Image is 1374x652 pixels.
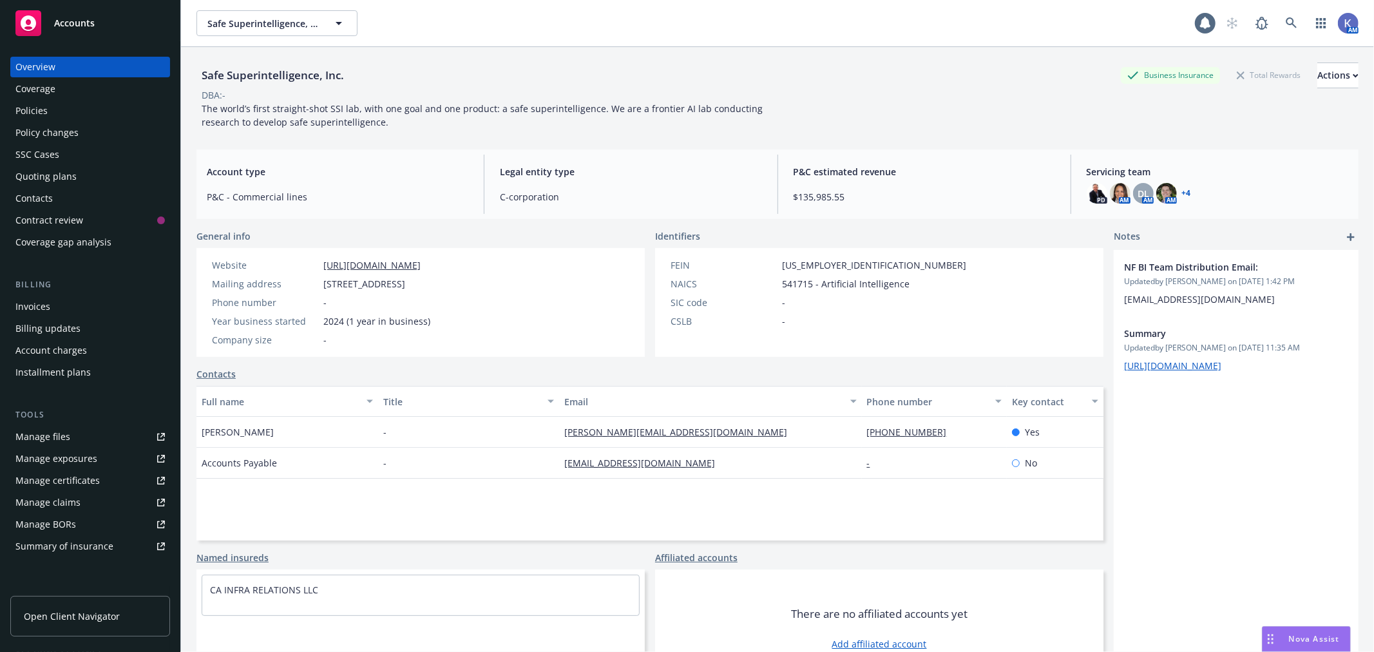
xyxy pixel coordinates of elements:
[212,314,318,328] div: Year business started
[207,165,468,178] span: Account type
[323,277,405,291] span: [STREET_ADDRESS]
[196,551,269,564] a: Named insureds
[782,258,966,272] span: [US_EMPLOYER_IDENTIFICATION_NUMBER]
[15,448,97,469] div: Manage exposures
[15,122,79,143] div: Policy changes
[10,122,170,143] a: Policy changes
[10,188,170,209] a: Contacts
[1124,293,1275,305] span: [EMAIL_ADDRESS][DOMAIN_NAME]
[10,492,170,513] a: Manage claims
[10,318,170,339] a: Billing updates
[10,470,170,491] a: Manage certificates
[782,314,785,328] span: -
[323,333,327,347] span: -
[862,386,1007,417] button: Phone number
[1182,189,1191,197] a: +4
[655,229,700,243] span: Identifiers
[1138,187,1149,200] span: DL
[500,190,761,204] span: C-corporation
[1087,165,1348,178] span: Servicing team
[1124,360,1221,372] a: [URL][DOMAIN_NAME]
[15,514,76,535] div: Manage BORs
[1124,260,1315,274] span: NF BI Team Distribution Email:
[383,456,386,470] span: -
[202,102,765,128] span: The world’s first straight-shot SSI lab, with one goal and one product: a safe superintelligence....
[1114,229,1140,245] span: Notes
[10,448,170,469] a: Manage exposures
[500,165,761,178] span: Legal entity type
[1263,627,1279,651] div: Drag to move
[15,232,111,253] div: Coverage gap analysis
[10,101,170,121] a: Policies
[202,395,359,408] div: Full name
[383,395,540,408] div: Title
[15,79,55,99] div: Coverage
[15,492,81,513] div: Manage claims
[10,408,170,421] div: Tools
[1124,276,1348,287] span: Updated by [PERSON_NAME] on [DATE] 1:42 PM
[782,277,910,291] span: 541715 - Artificial Intelligence
[10,536,170,557] a: Summary of insurance
[10,57,170,77] a: Overview
[15,362,91,383] div: Installment plans
[1025,456,1037,470] span: No
[15,101,48,121] div: Policies
[202,425,274,439] span: [PERSON_NAME]
[212,258,318,272] div: Website
[212,277,318,291] div: Mailing address
[1156,183,1177,204] img: photo
[323,314,430,328] span: 2024 (1 year in business)
[10,582,170,595] div: Analytics hub
[10,144,170,165] a: SSC Cases
[564,395,842,408] div: Email
[10,278,170,291] div: Billing
[1317,62,1359,88] button: Actions
[196,367,236,381] a: Contacts
[794,165,1055,178] span: P&C estimated revenue
[196,229,251,243] span: General info
[15,57,55,77] div: Overview
[1343,229,1359,245] a: add
[671,258,777,272] div: FEIN
[212,333,318,347] div: Company size
[196,67,349,84] div: Safe Superintelligence, Inc.
[54,18,95,28] span: Accounts
[210,584,318,596] a: CA INFRA RELATIONS LLC
[207,17,319,30] span: Safe Superintelligence, Inc.
[794,190,1055,204] span: $135,985.55
[10,5,170,41] a: Accounts
[15,210,83,231] div: Contract review
[1114,316,1359,383] div: SummaryUpdatedby [PERSON_NAME] on [DATE] 11:35 AM[URL][DOMAIN_NAME]
[15,470,100,491] div: Manage certificates
[15,188,53,209] div: Contacts
[383,425,386,439] span: -
[1219,10,1245,36] a: Start snowing
[1114,250,1359,316] div: NF BI Team Distribution Email:Updatedby [PERSON_NAME] on [DATE] 1:42 PM[EMAIL_ADDRESS][DOMAIN_NAME]
[832,637,927,651] a: Add affiliated account
[1249,10,1275,36] a: Report a Bug
[671,314,777,328] div: CSLB
[15,144,59,165] div: SSC Cases
[10,340,170,361] a: Account charges
[196,386,378,417] button: Full name
[1279,10,1304,36] a: Search
[1012,395,1084,408] div: Key contact
[323,296,327,309] span: -
[10,232,170,253] a: Coverage gap analysis
[1124,342,1348,354] span: Updated by [PERSON_NAME] on [DATE] 11:35 AM
[559,386,861,417] button: Email
[1308,10,1334,36] a: Switch app
[10,427,170,447] a: Manage files
[1124,327,1315,340] span: Summary
[1230,67,1307,83] div: Total Rewards
[1110,183,1131,204] img: photo
[1025,425,1040,439] span: Yes
[323,259,421,271] a: [URL][DOMAIN_NAME]
[15,427,70,447] div: Manage files
[791,606,968,622] span: There are no affiliated accounts yet
[10,296,170,317] a: Invoices
[1121,67,1220,83] div: Business Insurance
[15,340,87,361] div: Account charges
